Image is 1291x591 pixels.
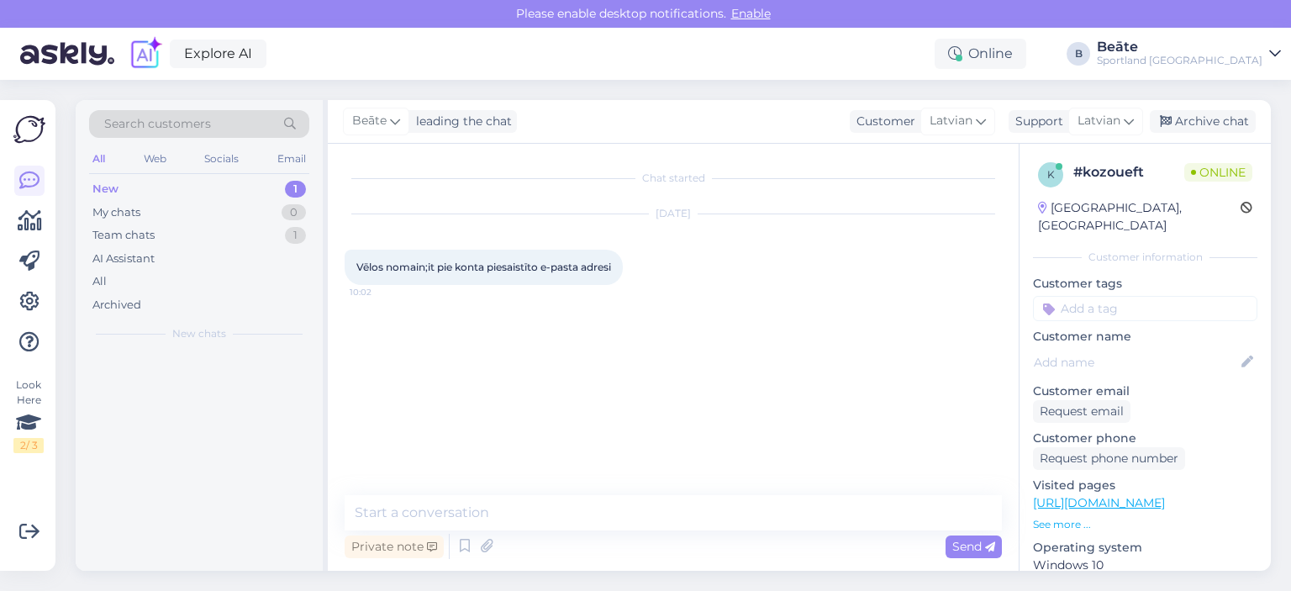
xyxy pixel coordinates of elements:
[128,36,163,71] img: explore-ai
[352,112,387,130] span: Beāte
[13,113,45,145] img: Askly Logo
[92,251,155,267] div: AI Assistant
[1097,40,1262,54] div: Beāte
[201,148,242,170] div: Socials
[1033,328,1257,346] p: Customer name
[1078,112,1120,130] span: Latvian
[350,286,413,298] span: 10:02
[1033,447,1185,470] div: Request phone number
[285,181,306,198] div: 1
[930,112,972,130] span: Latvian
[1067,42,1090,66] div: B
[92,273,107,290] div: All
[13,377,44,453] div: Look Here
[1097,40,1281,67] a: BeāteSportland [GEOGRAPHIC_DATA]
[1073,162,1184,182] div: # kozoueft
[726,6,776,21] span: Enable
[170,40,266,68] a: Explore AI
[1033,250,1257,265] div: Customer information
[92,181,119,198] div: New
[850,113,915,130] div: Customer
[89,148,108,170] div: All
[1033,430,1257,447] p: Customer phone
[285,227,306,244] div: 1
[1009,113,1063,130] div: Support
[1033,557,1257,574] p: Windows 10
[92,204,140,221] div: My chats
[1033,275,1257,293] p: Customer tags
[409,113,512,130] div: leading the chat
[1038,199,1241,235] div: [GEOGRAPHIC_DATA], [GEOGRAPHIC_DATA]
[1150,110,1256,133] div: Archive chat
[345,171,1002,186] div: Chat started
[1184,163,1252,182] span: Online
[935,39,1026,69] div: Online
[282,204,306,221] div: 0
[13,438,44,453] div: 2 / 3
[356,261,611,273] span: Vēlos nomain;it pie konta piesaistīto e-pasta adresi
[1047,168,1055,181] span: k
[1033,539,1257,557] p: Operating system
[1033,477,1257,494] p: Visited pages
[1033,495,1165,510] a: [URL][DOMAIN_NAME]
[1033,517,1257,532] p: See more ...
[92,297,141,314] div: Archived
[104,115,211,133] span: Search customers
[172,326,226,341] span: New chats
[1034,353,1238,372] input: Add name
[345,206,1002,221] div: [DATE]
[345,536,444,558] div: Private note
[92,227,155,244] div: Team chats
[1033,400,1130,423] div: Request email
[1033,383,1257,400] p: Customer email
[140,148,170,170] div: Web
[1097,54,1262,67] div: Sportland [GEOGRAPHIC_DATA]
[952,539,995,554] span: Send
[1033,296,1257,321] input: Add a tag
[274,148,309,170] div: Email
